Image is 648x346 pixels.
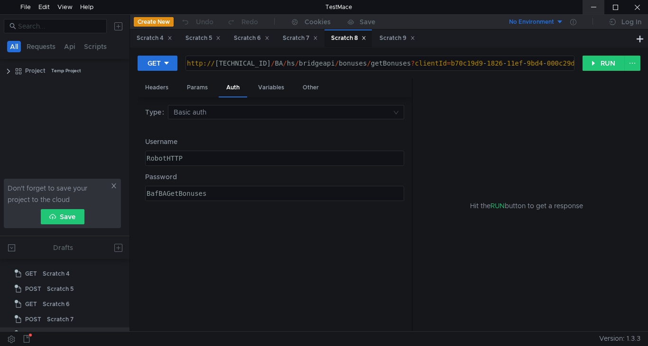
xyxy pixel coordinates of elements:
div: Scratch 9 [380,33,415,43]
label: Password [145,172,404,182]
button: Requests [24,41,58,52]
button: All [7,41,21,52]
div: Cookies [305,16,331,28]
div: Auth [219,79,247,97]
button: RUN [583,56,625,71]
div: Log In [621,16,641,28]
div: Params [179,79,215,96]
button: No Environment [498,14,564,29]
div: Scratch 8 [43,327,69,342]
div: Temp Project [51,64,81,78]
div: Headers [138,79,176,96]
div: Scratch 4 [43,267,70,281]
label: Username [145,136,404,147]
div: Scratch 8 [331,33,366,43]
button: Scripts [81,41,110,52]
span: Version: 1.3.3 [599,332,640,346]
button: GET [138,56,177,71]
span: GET [25,267,37,281]
div: Scratch 6 [43,297,70,311]
button: Redo [220,15,265,29]
span: Don't forget to save your project to the cloud [8,183,109,205]
span: POST [25,282,41,296]
div: Scratch 5 [185,33,221,43]
div: Redo [241,16,258,28]
button: Save [41,209,84,224]
div: Variables [250,79,292,96]
div: Other [295,79,326,96]
div: Scratch 5 [47,282,74,296]
div: Scratch 7 [47,312,74,327]
div: Save [360,19,375,25]
input: Search... [18,21,101,31]
button: Create New [134,17,174,27]
div: GET [148,58,161,68]
div: Scratch 7 [283,33,318,43]
span: GET [25,327,37,342]
div: Drafts [53,242,73,253]
span: GET [25,297,37,311]
div: Project [25,64,46,78]
button: Api [61,41,78,52]
button: Undo [174,15,220,29]
span: Hit the button to get a response [470,201,583,211]
div: Scratch 6 [234,33,269,43]
label: Type [145,105,168,119]
div: No Environment [509,18,554,27]
span: RUN [491,202,505,210]
div: Undo [196,16,213,28]
span: POST [25,312,41,327]
div: Scratch 4 [137,33,172,43]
